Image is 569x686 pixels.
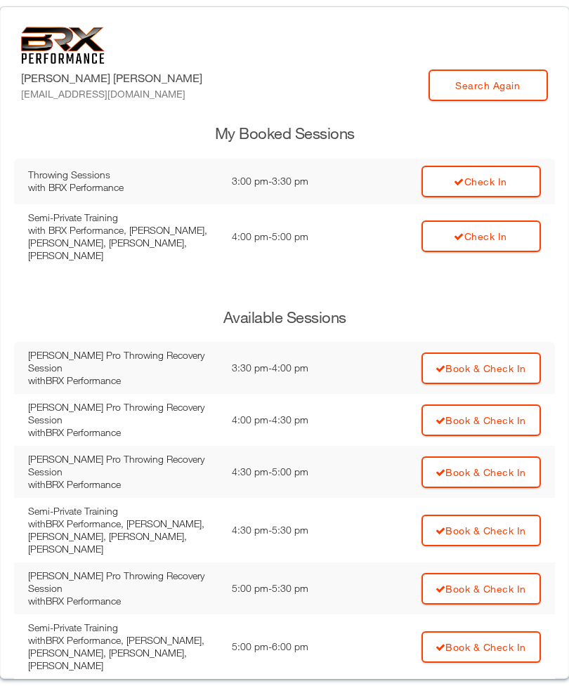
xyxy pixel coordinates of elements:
[225,446,354,498] td: 4:30 pm - 5:00 pm
[225,394,354,446] td: 4:00 pm - 4:30 pm
[28,634,218,672] div: with BRX Performance, [PERSON_NAME], [PERSON_NAME], [PERSON_NAME], [PERSON_NAME]
[28,621,218,634] div: Semi-Private Training
[421,404,541,436] a: Book & Check In
[421,220,541,252] a: Check In
[421,573,541,605] a: Book & Check In
[28,505,218,517] div: Semi-Private Training
[429,70,548,101] a: Search Again
[28,401,218,426] div: [PERSON_NAME] Pro Throwing Recovery Session
[28,595,218,607] div: with BRX Performance
[28,478,218,491] div: with BRX Performance
[28,517,218,555] div: with BRX Performance, [PERSON_NAME], [PERSON_NAME], [PERSON_NAME], [PERSON_NAME]
[28,181,218,194] div: with BRX Performance
[225,159,354,204] td: 3:00 pm - 3:30 pm
[225,614,354,679] td: 5:00 pm - 6:00 pm
[225,562,354,614] td: 5:00 pm - 5:30 pm
[421,352,541,384] a: Book & Check In
[421,166,541,197] a: Check In
[421,456,541,488] a: Book & Check In
[28,426,218,439] div: with BRX Performance
[28,224,218,262] div: with BRX Performance, [PERSON_NAME], [PERSON_NAME], [PERSON_NAME], [PERSON_NAME]
[28,211,218,224] div: Semi-Private Training
[28,569,218,595] div: [PERSON_NAME] Pro Throwing Recovery Session
[28,169,218,181] div: Throwing Sessions
[421,515,541,546] a: Book & Check In
[28,453,218,478] div: [PERSON_NAME] Pro Throwing Recovery Session
[14,123,555,145] h3: My Booked Sessions
[14,307,555,329] h3: Available Sessions
[28,374,218,387] div: with BRX Performance
[225,342,354,394] td: 3:30 pm - 4:00 pm
[21,86,202,101] div: [EMAIL_ADDRESS][DOMAIN_NAME]
[225,204,354,269] td: 4:00 pm - 5:00 pm
[28,349,218,374] div: [PERSON_NAME] Pro Throwing Recovery Session
[421,631,541,663] a: Book & Check In
[21,70,202,101] label: [PERSON_NAME] [PERSON_NAME]
[21,27,105,64] img: 6f7da32581c89ca25d665dc3aae533e4f14fe3ef_original.svg
[225,498,354,562] td: 4:30 pm - 5:30 pm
